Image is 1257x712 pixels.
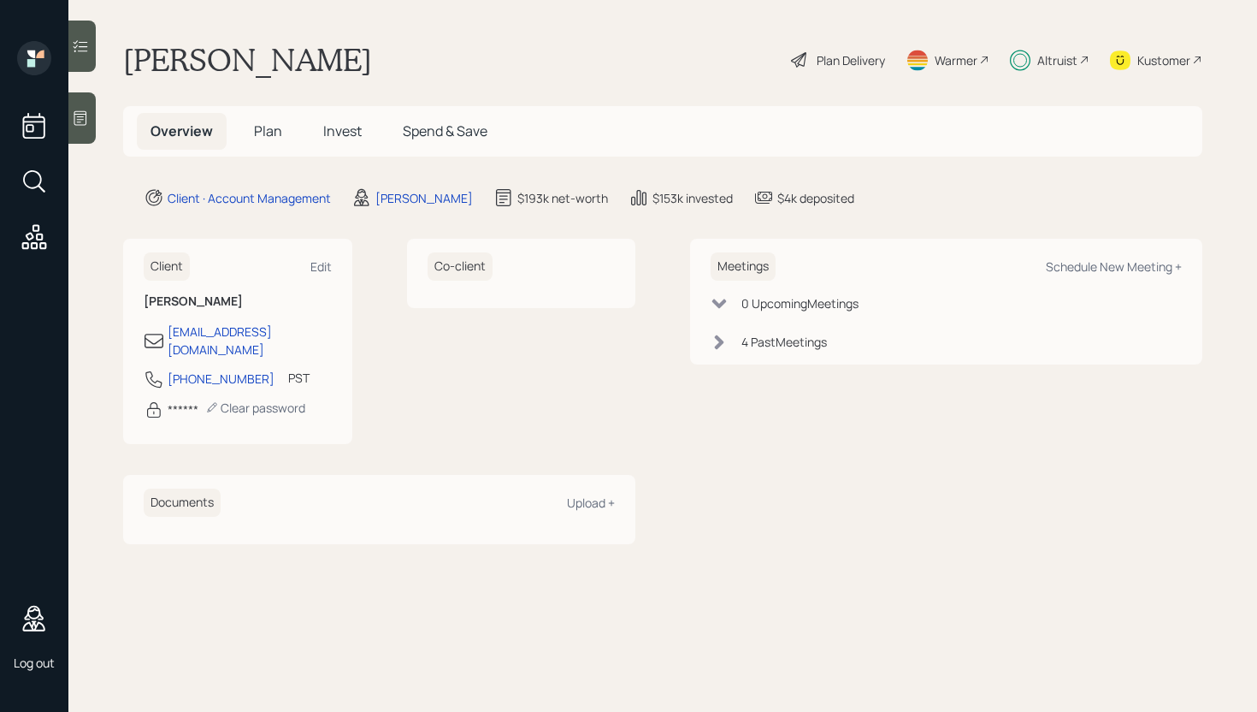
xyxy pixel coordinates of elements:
h6: [PERSON_NAME] [144,294,332,309]
div: [PHONE_NUMBER] [168,370,274,388]
div: Altruist [1037,51,1077,69]
div: [EMAIL_ADDRESS][DOMAIN_NAME] [168,323,332,359]
div: Log out [14,655,55,671]
div: Clear password [205,400,305,416]
span: Overview [150,122,213,140]
span: Plan [254,122,282,140]
span: Spend & Save [403,122,487,140]
div: 0 Upcoming Meeting s [741,294,859,312]
h6: Co-client [428,252,493,281]
h1: [PERSON_NAME] [123,41,372,79]
h6: Documents [144,489,221,517]
div: Warmer [935,51,977,69]
h6: Client [144,252,190,281]
div: PST [288,369,310,387]
div: Schedule New Meeting + [1046,258,1182,275]
div: Upload + [567,495,615,511]
div: $193k net-worth [517,189,608,207]
div: [PERSON_NAME] [375,189,473,207]
div: $4k deposited [777,189,854,207]
div: 4 Past Meeting s [741,333,827,351]
h6: Meetings [711,252,776,281]
div: Client · Account Management [168,189,331,207]
div: $153k invested [652,189,733,207]
div: Plan Delivery [817,51,885,69]
span: Invest [323,122,362,140]
div: Kustomer [1137,51,1190,69]
div: Edit [310,258,332,275]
